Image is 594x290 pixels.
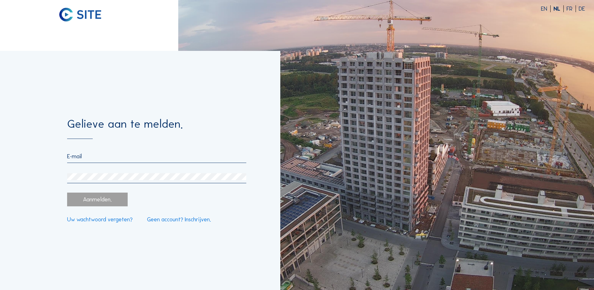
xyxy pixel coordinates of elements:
[67,217,133,222] a: Uw wachtwoord vergeten?
[579,6,585,12] div: DE
[567,6,576,12] div: FR
[67,193,128,206] div: Aanmelden.
[147,217,211,222] a: Geen account? Inschrijven.
[541,6,551,12] div: EN
[553,6,564,12] div: NL
[67,118,246,139] div: Gelieve aan te melden.
[59,8,101,22] img: C-SITE logo
[67,153,246,160] input: E-mail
